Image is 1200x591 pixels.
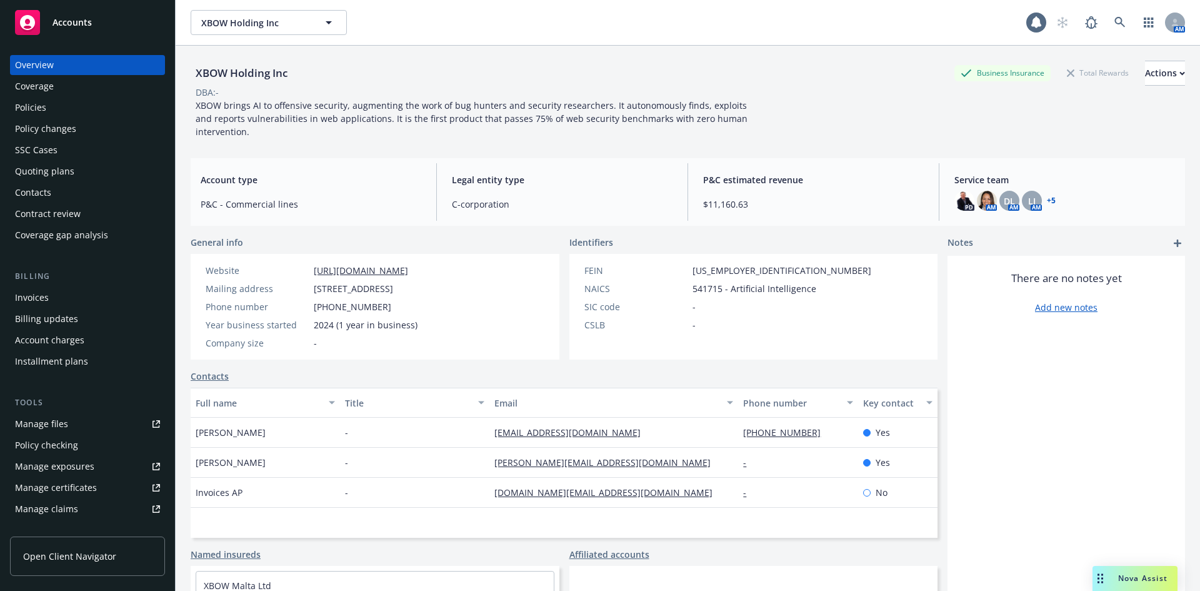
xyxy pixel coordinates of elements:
[954,65,1051,81] div: Business Insurance
[584,282,687,295] div: NAICS
[314,265,408,276] a: [URL][DOMAIN_NAME]
[947,236,973,251] span: Notes
[15,457,94,477] div: Manage exposures
[10,457,165,477] a: Manage exposures
[15,140,57,160] div: SSC Cases
[692,318,696,331] span: -
[1118,573,1167,583] span: Nova Assist
[1092,566,1177,591] button: Nova Assist
[345,486,348,499] span: -
[584,318,687,331] div: CSLB
[569,548,649,561] a: Affiliated accounts
[1145,61,1185,86] button: Actions
[10,98,165,118] a: Policies
[584,264,687,277] div: FEIN
[196,397,321,410] div: Full name
[206,336,309,350] div: Company size
[10,204,165,224] a: Contract review
[494,427,651,438] a: [EMAIL_ADDRESS][DOMAIN_NAME]
[858,388,937,418] button: Key contact
[345,426,348,439] span: -
[15,499,78,519] div: Manage claims
[1011,271,1122,286] span: There are no notes yet
[340,388,489,418] button: Title
[10,183,165,203] a: Contacts
[494,397,719,410] div: Email
[196,456,266,469] span: [PERSON_NAME]
[10,435,165,455] a: Policy checking
[10,55,165,75] a: Overview
[876,486,887,499] span: No
[15,161,74,181] div: Quoting plans
[10,288,165,308] a: Invoices
[10,119,165,139] a: Policy changes
[15,478,97,498] div: Manage certificates
[196,426,266,439] span: [PERSON_NAME]
[201,16,309,29] span: XBOW Holding Inc
[692,264,871,277] span: [US_EMPLOYER_IDENTIFICATION_NUMBER]
[1170,236,1185,251] a: add
[52,18,92,28] span: Accounts
[863,397,919,410] div: Key contact
[196,99,750,138] span: XBOW brings AI to offensive security, augmenting the work of bug hunters and security researchers...
[1050,10,1075,35] a: Start snowing
[191,370,229,383] a: Contacts
[569,236,613,249] span: Identifiers
[977,191,997,211] img: photo
[489,388,738,418] button: Email
[954,191,974,211] img: photo
[345,397,471,410] div: Title
[10,414,165,434] a: Manage files
[15,288,49,308] div: Invoices
[494,487,722,498] a: [DOMAIN_NAME][EMAIL_ADDRESS][DOMAIN_NAME]
[1061,65,1135,81] div: Total Rewards
[1035,301,1097,314] a: Add new notes
[452,198,672,211] span: C-corporation
[1092,566,1108,591] div: Drag to move
[10,478,165,498] a: Manage certificates
[345,456,348,469] span: -
[10,270,165,283] div: Billing
[15,309,78,329] div: Billing updates
[196,486,242,499] span: Invoices AP
[15,330,84,350] div: Account charges
[703,198,924,211] span: $11,160.63
[1047,197,1056,205] a: +5
[15,225,108,245] div: Coverage gap analysis
[1028,194,1036,208] span: LI
[10,140,165,160] a: SSC Cases
[1079,10,1104,35] a: Report a Bug
[23,550,116,563] span: Open Client Navigator
[10,330,165,350] a: Account charges
[692,282,816,295] span: 541715 - Artificial Intelligence
[10,520,165,540] a: Manage BORs
[10,309,165,329] a: Billing updates
[743,427,831,438] a: [PHONE_NUMBER]
[494,457,721,468] a: [PERSON_NAME][EMAIL_ADDRESS][DOMAIN_NAME]
[743,457,756,468] a: -
[1004,194,1015,208] span: DL
[15,351,88,371] div: Installment plans
[15,55,54,75] div: Overview
[206,300,309,313] div: Phone number
[201,198,421,211] span: P&C - Commercial lines
[206,264,309,277] div: Website
[692,300,696,313] span: -
[703,173,924,186] span: P&C estimated revenue
[191,388,340,418] button: Full name
[201,173,421,186] span: Account type
[738,388,857,418] button: Phone number
[743,487,756,498] a: -
[314,318,417,331] span: 2024 (1 year in business)
[10,499,165,519] a: Manage claims
[1136,10,1161,35] a: Switch app
[191,65,292,81] div: XBOW Holding Inc
[15,435,78,455] div: Policy checking
[452,173,672,186] span: Legal entity type
[10,76,165,96] a: Coverage
[954,173,1175,186] span: Service team
[15,183,51,203] div: Contacts
[1107,10,1132,35] a: Search
[10,397,165,409] div: Tools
